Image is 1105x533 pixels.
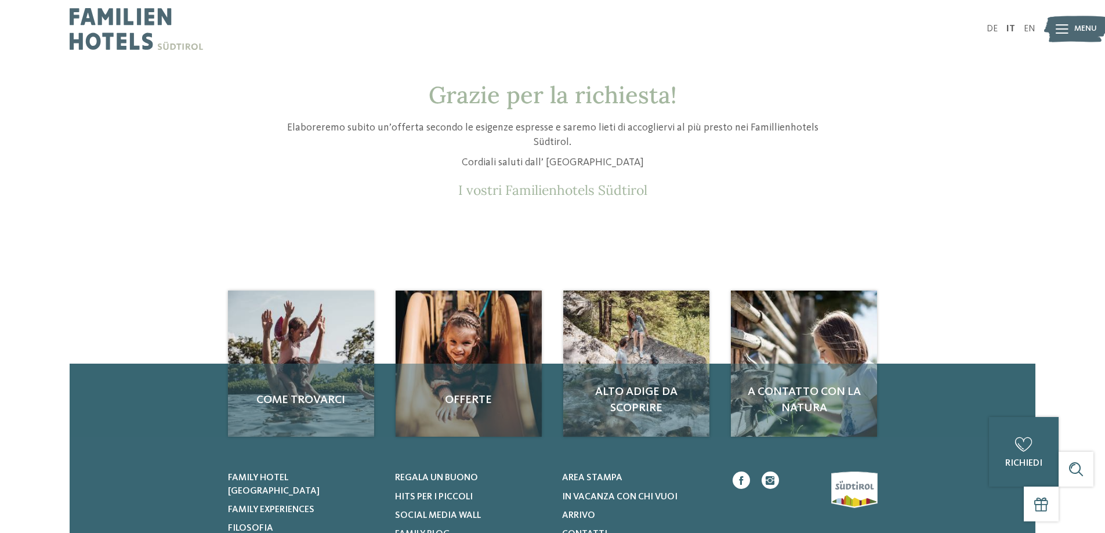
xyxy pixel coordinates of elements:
a: IT [1006,24,1015,34]
span: Social Media Wall [395,511,481,520]
span: Filosofia [228,524,273,533]
a: richiedi [989,417,1059,487]
a: Richiesta Come trovarci [228,291,374,437]
span: Alto Adige da scoprire [575,384,698,416]
span: Hits per i piccoli [395,492,473,502]
a: Arrivo [562,509,715,522]
a: Richiesta Alto Adige da scoprire [563,291,709,437]
span: Family experiences [228,505,314,514]
p: Cordiali saluti dall’ [GEOGRAPHIC_DATA] [277,155,828,170]
a: Family experiences [228,503,381,516]
img: Richiesta [731,291,877,437]
span: Arrivo [562,511,595,520]
span: Family hotel [GEOGRAPHIC_DATA] [228,473,320,495]
a: Richiesta A contatto con la natura [731,291,877,437]
span: Menu [1074,23,1097,35]
img: Richiesta [228,291,374,437]
a: DE [987,24,998,34]
span: richiedi [1005,459,1042,468]
a: EN [1024,24,1035,34]
span: Come trovarci [240,392,363,408]
a: Richiesta Offerte [396,291,542,437]
a: Area stampa [562,472,715,484]
span: Area stampa [562,473,622,483]
a: Social Media Wall [395,509,548,522]
span: Grazie per la richiesta! [429,80,677,110]
span: In vacanza con chi vuoi [562,492,678,502]
img: Richiesta [396,291,542,437]
a: Family hotel [GEOGRAPHIC_DATA] [228,472,381,498]
a: Hits per i piccoli [395,491,548,503]
p: I vostri Familienhotels Südtirol [277,182,828,198]
span: Regala un buono [395,473,478,483]
span: Offerte [407,392,530,408]
a: In vacanza con chi vuoi [562,491,715,503]
span: A contatto con la natura [742,384,865,416]
img: Richiesta [563,291,709,437]
p: Elaboreremo subito un’offerta secondo le esigenze espresse e saremo lieti di accogliervi al più p... [277,121,828,150]
a: Regala un buono [395,472,548,484]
